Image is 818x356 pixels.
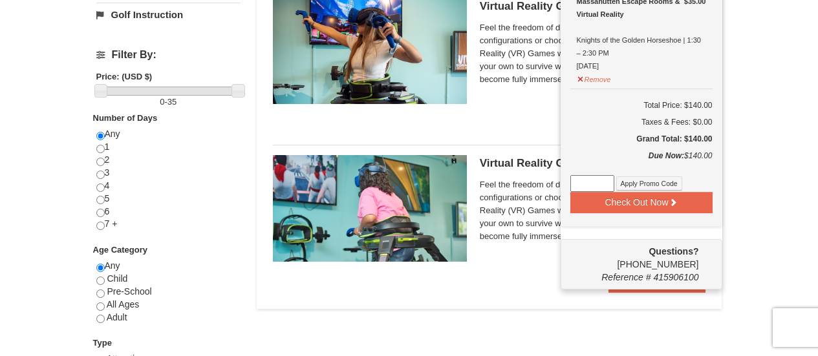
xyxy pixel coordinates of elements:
strong: Type [93,338,112,348]
button: Check Out Now [570,192,713,213]
strong: Age Category [93,245,148,255]
h4: Filter By: [96,49,241,61]
div: $140.00 [570,149,713,175]
span: Adult [107,312,127,322]
span: All Ages [107,299,140,309]
h5: Grand Total: $140.00 [570,132,713,145]
span: 415906100 [653,272,698,282]
span: Feel the freedom of driving a race car on countless track configurations or choose from more than... [480,21,706,86]
strong: Due Now: [649,151,684,160]
button: Remove [577,70,612,86]
label: - [96,96,241,109]
span: Child [107,273,127,284]
h5: Virtual Reality Gaming [480,157,706,170]
h6: Total Price: $140.00 [570,99,713,112]
span: 35 [167,97,177,107]
strong: Price: (USD $) [96,72,153,81]
span: Reference # [601,272,651,282]
button: Apply Promo Code [616,176,682,191]
span: [PHONE_NUMBER] [570,245,699,269]
strong: Questions? [649,246,698,257]
span: Feel the freedom of driving a race car on countless track configurations or choose from more than... [480,178,706,243]
div: Any 1 2 3 4 5 6 7 + [96,128,241,244]
a: Golf Instruction [96,3,241,26]
span: Pre-School [107,286,151,297]
strong: Number of Days [93,113,158,123]
div: Taxes & Fees: $0.00 [570,116,713,129]
img: 6619913-458-d9672938.jpg [273,155,467,261]
span: 0 [160,97,164,107]
div: Any [96,260,241,337]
